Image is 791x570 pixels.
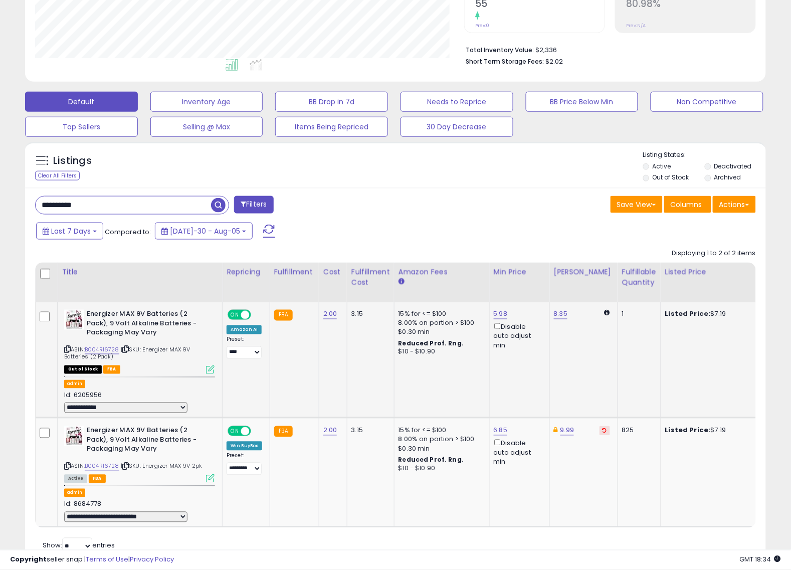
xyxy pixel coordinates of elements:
b: Listed Price: [665,426,711,435]
a: 8.35 [554,309,568,319]
a: 6.85 [494,426,508,436]
small: FBA [274,310,293,321]
a: 2.00 [323,426,337,436]
div: Fulfillment Cost [351,267,390,288]
button: Last 7 Days [36,223,103,240]
a: B004R16728 [85,462,119,471]
div: 1 [622,310,653,319]
button: Filters [234,196,273,214]
p: Listing States: [643,150,766,160]
a: 2.00 [323,309,337,319]
span: Show: entries [43,541,115,550]
span: OFF [250,427,266,436]
div: Amazon AI [227,325,262,334]
label: Active [652,162,671,170]
b: Listed Price: [665,309,711,319]
div: Fulfillable Quantity [622,267,657,288]
div: Preset: [227,336,262,359]
div: $0.30 min [399,328,482,337]
small: Prev: 0 [475,23,489,29]
b: Short Term Storage Fees: [466,57,544,66]
button: Save View [611,196,663,213]
span: ON [229,311,241,319]
div: 8.00% on portion > $100 [399,319,482,328]
div: Min Price [494,267,545,277]
span: FBA [103,365,120,374]
span: Columns [671,200,702,210]
a: Terms of Use [86,555,128,564]
span: 2025-08-13 18:34 GMT [740,555,781,564]
span: Last 7 Days [51,226,91,236]
button: Default [25,92,138,112]
div: ASIN: [64,310,215,373]
button: Items Being Repriced [275,117,388,137]
span: All listings that are currently out of stock and unavailable for purchase on Amazon [64,365,102,374]
div: Amazon Fees [399,267,485,277]
span: | SKU: Energizer MAX 9V 2pk [121,462,203,470]
b: Total Inventory Value: [466,46,534,54]
button: Selling @ Max [150,117,263,137]
div: Win BuyBox [227,442,262,451]
b: Reduced Prof. Rng. [399,456,464,464]
a: 9.99 [560,426,574,436]
a: B004R16728 [85,346,119,354]
div: 8.00% on portion > $100 [399,435,482,444]
label: Archived [714,173,741,181]
span: All listings currently available for purchase on Amazon [64,475,87,483]
label: Out of Stock [652,173,689,181]
span: ON [229,427,241,436]
li: $2,336 [466,43,748,55]
button: 30 Day Decrease [401,117,513,137]
button: Actions [713,196,756,213]
img: 51jTRyCKC6L._SL40_.jpg [64,310,84,330]
a: Privacy Policy [130,555,174,564]
button: admin [64,489,85,497]
button: admin [64,380,85,389]
button: Top Sellers [25,117,138,137]
button: Inventory Age [150,92,263,112]
a: 5.98 [494,309,508,319]
div: 15% for <= $100 [399,426,482,435]
div: Displaying 1 to 2 of 2 items [672,249,756,258]
div: 15% for <= $100 [399,310,482,319]
b: Energizer MAX 9V Batteries (2 Pack), 9 Volt Alkaline Batteries - Packaging May Vary [87,426,209,457]
span: FBA [89,475,106,483]
small: Amazon Fees. [399,277,405,286]
button: Needs to Reprice [401,92,513,112]
span: Id: 6205956 [64,391,102,400]
div: 825 [622,426,653,435]
div: Listed Price [665,267,752,277]
div: Disable auto adjust min [494,321,542,350]
span: $2.02 [545,57,563,66]
div: Repricing [227,267,266,277]
div: $7.19 [665,310,748,319]
h5: Listings [53,154,92,168]
div: Fulfillment [274,267,315,277]
small: Prev: N/A [626,23,646,29]
div: ASIN: [64,426,215,482]
div: 3.15 [351,310,386,319]
span: [DATE]-30 - Aug-05 [170,226,240,236]
div: Clear All Filters [35,171,80,180]
img: 51jTRyCKC6L._SL40_.jpg [64,426,84,446]
div: Title [62,267,218,277]
span: | SKU: Energizer MAX 9V Batteries (2 Pack) [64,346,190,361]
button: BB Price Below Min [526,92,639,112]
button: Non Competitive [651,92,763,112]
b: Reduced Prof. Rng. [399,339,464,348]
button: Columns [664,196,711,213]
div: $0.30 min [399,445,482,454]
button: [DATE]-30 - Aug-05 [155,223,253,240]
button: BB Drop in 7d [275,92,388,112]
small: FBA [274,426,293,437]
div: 3.15 [351,426,386,435]
strong: Copyright [10,555,47,564]
div: Cost [323,267,343,277]
div: Disable auto adjust min [494,438,542,467]
div: $7.19 [665,426,748,435]
b: Energizer MAX 9V Batteries (2 Pack), 9 Volt Alkaline Batteries - Packaging May Vary [87,310,209,340]
span: OFF [250,311,266,319]
label: Deactivated [714,162,752,170]
div: $10 - $10.90 [399,348,482,356]
div: Preset: [227,453,262,475]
